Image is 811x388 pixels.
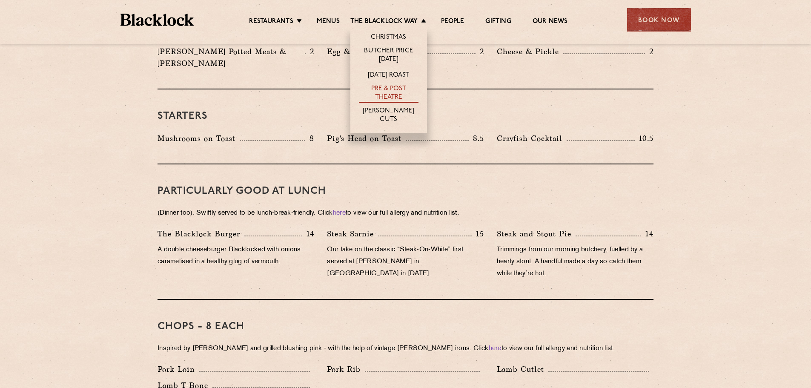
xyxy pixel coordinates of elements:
p: 14 [302,228,315,239]
p: Steak Sarnie [327,228,378,240]
p: 8.5 [469,133,484,144]
img: BL_Textured_Logo-footer-cropped.svg [120,14,194,26]
p: 15 [472,228,484,239]
a: [PERSON_NAME] Cuts [359,107,418,125]
p: 14 [641,228,653,239]
p: [PERSON_NAME] Potted Meats & [PERSON_NAME] [158,46,305,69]
p: Steak and Stout Pie [497,228,576,240]
p: 8 [305,133,314,144]
p: Lamb Cutlet [497,363,548,375]
p: The Blacklock Burger [158,228,244,240]
a: People [441,17,464,27]
p: Trimmings from our morning butchery, fuelled by a hearty stout. A handful made a day so catch the... [497,244,653,280]
h3: Chops - 8 each [158,321,653,332]
a: Christmas [371,33,407,43]
p: 2 [306,46,314,57]
p: Pork Rib [327,363,365,375]
a: Restaurants [249,17,293,27]
a: [DATE] Roast [368,71,409,80]
p: 2 [476,46,484,57]
h3: PARTICULARLY GOOD AT LUNCH [158,186,653,197]
p: Inspired by [PERSON_NAME] and grilled blushing pink - with the help of vintage [PERSON_NAME] iron... [158,343,653,355]
div: Book Now [627,8,691,32]
a: Gifting [485,17,511,27]
p: Mushrooms on Toast [158,132,240,144]
p: Crayfish Cocktail [497,132,567,144]
a: Butcher Price [DATE] [359,47,418,65]
a: Our News [533,17,568,27]
p: Pork Loin [158,363,199,375]
p: 10.5 [635,133,653,144]
a: Menus [317,17,340,27]
p: (Dinner too). Swiftly served to be lunch-break-friendly. Click to view our full allergy and nutri... [158,207,653,219]
a: Pre & Post Theatre [359,85,418,103]
p: A double cheeseburger Blacklocked with onions caramelised in a healthy glug of vermouth. [158,244,314,268]
p: Pig's Head on Toast [327,132,406,144]
a: here [333,210,346,216]
p: Egg & Anchovy [327,46,389,57]
p: Cheese & Pickle [497,46,563,57]
p: 2 [645,46,653,57]
h3: Starters [158,111,653,122]
a: The Blacklock Way [350,17,418,27]
a: here [489,345,502,352]
p: Our take on the classic “Steak-On-White” first served at [PERSON_NAME] in [GEOGRAPHIC_DATA] in [D... [327,244,484,280]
